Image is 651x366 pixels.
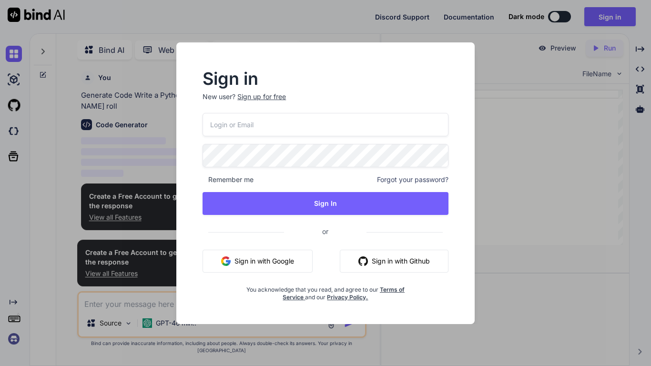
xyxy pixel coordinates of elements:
div: Sign up for free [237,92,286,102]
input: Login or Email [203,113,448,136]
button: Sign in with Github [340,250,448,273]
img: github [358,256,368,266]
a: Terms of Service [283,286,405,301]
span: or [284,220,366,243]
span: Remember me [203,175,254,184]
button: Sign in with Google [203,250,313,273]
div: You acknowledge that you read, and agree to our and our [244,280,407,301]
button: Sign In [203,192,448,215]
span: Forgot your password? [377,175,448,184]
h2: Sign in [203,71,448,86]
a: Privacy Policy. [327,294,368,301]
p: New user? [203,92,448,113]
img: google [221,256,231,266]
